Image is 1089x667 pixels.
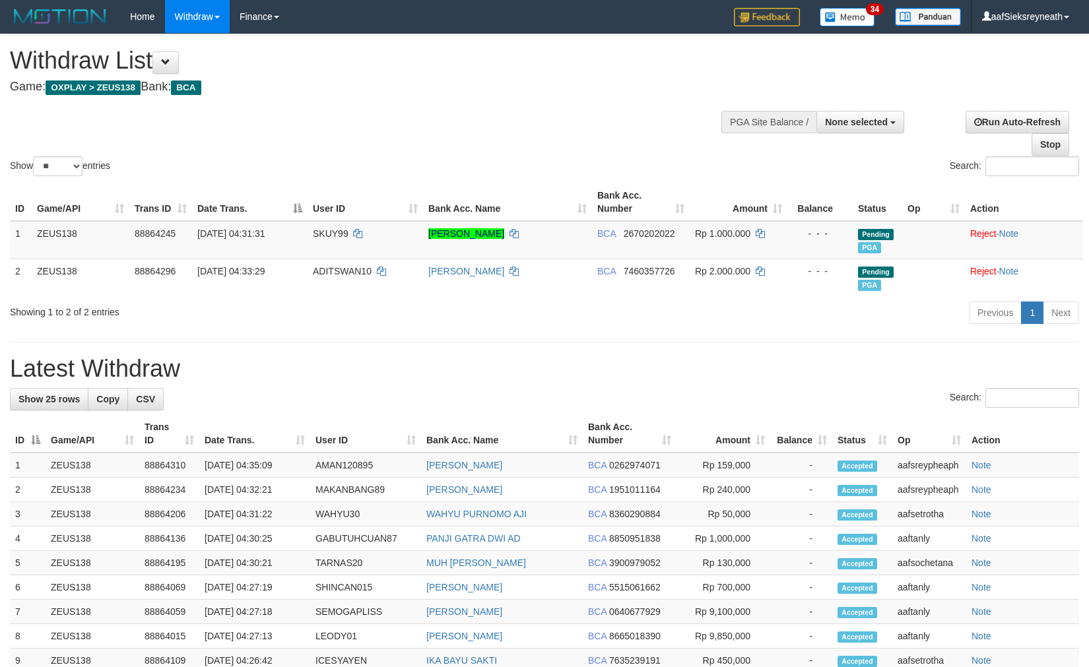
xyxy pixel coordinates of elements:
[199,600,310,624] td: [DATE] 04:27:18
[1021,302,1043,324] a: 1
[588,582,607,592] span: BCA
[690,183,787,221] th: Amount: activate to sort column ascending
[588,460,607,470] span: BCA
[892,624,966,649] td: aaftanly
[10,7,110,26] img: MOTION_logo.png
[966,415,1079,453] th: Action
[88,388,128,410] a: Copy
[972,631,991,641] a: Note
[972,484,991,495] a: Note
[592,183,690,221] th: Bank Acc. Number: activate to sort column ascending
[624,228,675,239] span: Copy 2670202022 to clipboard
[139,624,199,649] td: 88864015
[770,415,832,453] th: Balance: activate to sort column ascending
[10,48,713,74] h1: Withdraw List
[825,117,888,127] span: None selected
[892,600,966,624] td: aaftanly
[129,183,192,221] th: Trans ID: activate to sort column ascending
[902,183,965,221] th: Op: activate to sort column ascending
[10,502,46,526] td: 3
[426,557,526,568] a: MUH [PERSON_NAME]
[676,453,770,478] td: Rp 159,000
[197,266,265,276] span: [DATE] 04:33:29
[171,80,201,95] span: BCA
[676,526,770,551] td: Rp 1,000,000
[892,526,966,551] td: aaftanly
[139,415,199,453] th: Trans ID: activate to sort column ascending
[10,259,32,296] td: 2
[838,607,877,618] span: Accepted
[972,509,991,519] a: Note
[199,526,310,551] td: [DATE] 04:30:25
[609,484,661,495] span: Copy 1951011164 to clipboard
[46,526,139,551] td: ZEUS138
[770,526,832,551] td: -
[10,80,713,94] h4: Game: Bank:
[770,453,832,478] td: -
[853,183,902,221] th: Status
[96,394,119,404] span: Copy
[10,551,46,575] td: 5
[199,478,310,502] td: [DATE] 04:32:21
[199,624,310,649] td: [DATE] 04:27:13
[588,606,607,617] span: BCA
[10,575,46,600] td: 6
[770,575,832,600] td: -
[609,509,661,519] span: Copy 8360290884 to clipboard
[426,631,502,641] a: [PERSON_NAME]
[10,221,32,259] td: 1
[892,453,966,478] td: aafsreypheaph
[676,600,770,624] td: Rp 9,100,000
[32,183,129,221] th: Game/API: activate to sort column ascending
[10,624,46,649] td: 8
[139,600,199,624] td: 88864059
[199,502,310,526] td: [DATE] 04:31:22
[950,156,1079,176] label: Search:
[310,624,421,649] td: LEODY01
[676,502,770,526] td: Rp 50,000
[32,221,129,259] td: ZEUS138
[609,655,661,666] span: Copy 7635239191 to clipboard
[135,266,176,276] span: 88864296
[10,600,46,624] td: 7
[139,453,199,478] td: 88864310
[428,266,504,276] a: [PERSON_NAME]
[426,582,502,592] a: [PERSON_NAME]
[892,478,966,502] td: aafsreypheaph
[838,461,877,472] span: Accepted
[313,228,348,239] span: SKUY99
[965,259,1083,296] td: ·
[33,156,82,176] select: Showentries
[858,280,881,291] span: Marked by aaftanly
[892,575,966,600] td: aaftanly
[313,266,372,276] span: ADITSWAN10
[858,229,894,240] span: Pending
[676,575,770,600] td: Rp 700,000
[310,502,421,526] td: WAHYU30
[609,606,661,617] span: Copy 0640677929 to clipboard
[816,111,904,133] button: None selected
[676,624,770,649] td: Rp 9,850,000
[127,388,164,410] a: CSV
[192,183,308,221] th: Date Trans.: activate to sort column descending
[139,526,199,551] td: 88864136
[136,394,155,404] span: CSV
[858,242,881,253] span: Marked by aaftanly
[199,575,310,600] td: [DATE] 04:27:19
[970,228,997,239] a: Reject
[46,600,139,624] td: ZEUS138
[999,228,1019,239] a: Note
[609,631,661,641] span: Copy 8665018390 to clipboard
[426,460,502,470] a: [PERSON_NAME]
[426,655,497,666] a: IKA BAYU SAKTI
[950,388,1079,408] label: Search:
[46,575,139,600] td: ZEUS138
[999,266,1019,276] a: Note
[1043,302,1079,324] a: Next
[970,266,997,276] a: Reject
[985,156,1079,176] input: Search:
[770,502,832,526] td: -
[965,183,1083,221] th: Action
[308,183,423,221] th: User ID: activate to sort column ascending
[426,606,502,617] a: [PERSON_NAME]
